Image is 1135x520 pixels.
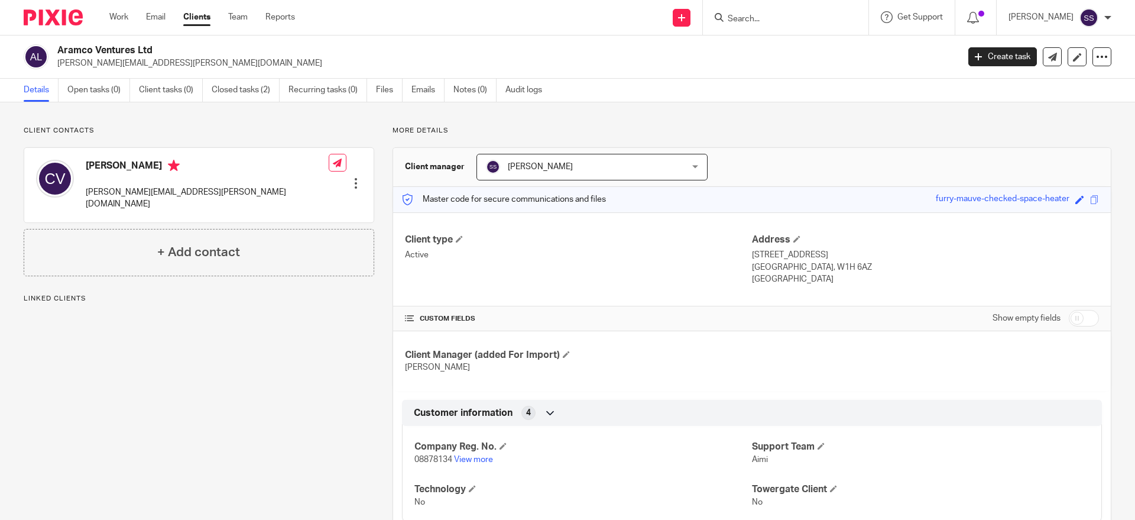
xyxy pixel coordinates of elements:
span: [PERSON_NAME] [508,163,573,171]
a: Clients [183,11,210,23]
h4: Address [752,234,1099,246]
input: Search [727,14,833,25]
a: Reports [265,11,295,23]
a: Notes (0) [453,79,497,102]
a: View more [454,456,493,464]
a: Closed tasks (2) [212,79,280,102]
h4: + Add contact [157,243,240,261]
p: Linked clients [24,294,374,303]
a: Files [376,79,403,102]
h4: Support Team [752,441,1089,453]
a: Team [228,11,248,23]
a: Email [146,11,166,23]
p: Master code for secure communications and files [402,193,606,205]
img: svg%3E [1079,8,1098,27]
span: [PERSON_NAME] [405,363,470,372]
p: [PERSON_NAME][EMAIL_ADDRESS][PERSON_NAME][DOMAIN_NAME] [86,186,329,211]
span: No [414,498,425,506]
p: More details [393,126,1111,135]
h4: Company Reg. No. [414,441,752,453]
p: Client contacts [24,126,374,135]
p: [GEOGRAPHIC_DATA], W1H 6AZ [752,261,1099,273]
a: Work [109,11,128,23]
img: Pixie [24,9,83,25]
h4: Client type [405,234,752,246]
h3: Client manager [405,161,465,173]
span: Get Support [897,13,943,21]
a: Details [24,79,59,102]
label: Show empty fields [993,312,1061,324]
span: Customer information [414,407,513,419]
h4: Towergate Client [752,483,1089,496]
a: Emails [411,79,445,102]
a: Open tasks (0) [67,79,130,102]
img: svg%3E [24,44,48,69]
a: Create task [968,47,1037,66]
a: Client tasks (0) [139,79,203,102]
h4: [PERSON_NAME] [86,160,329,175]
span: Aimi [752,456,768,464]
span: 08878134 [414,456,452,464]
p: [PERSON_NAME][EMAIL_ADDRESS][PERSON_NAME][DOMAIN_NAME] [57,57,951,69]
h4: Client Manager (added For Import) [405,349,752,361]
img: svg%3E [486,160,500,174]
h2: Aramco Ventures Ltd [57,44,772,57]
a: Recurring tasks (0) [288,79,367,102]
h4: CUSTOM FIELDS [405,314,752,324]
i: Primary [168,160,180,172]
div: furry-mauve-checked-space-heater [936,193,1069,206]
img: svg%3E [36,160,74,198]
span: 4 [526,407,531,419]
p: [PERSON_NAME] [1008,11,1074,23]
h4: Technology [414,483,752,496]
p: Active [405,249,752,261]
p: [GEOGRAPHIC_DATA] [752,273,1099,285]
p: [STREET_ADDRESS] [752,249,1099,261]
span: No [752,498,763,506]
a: Audit logs [505,79,551,102]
